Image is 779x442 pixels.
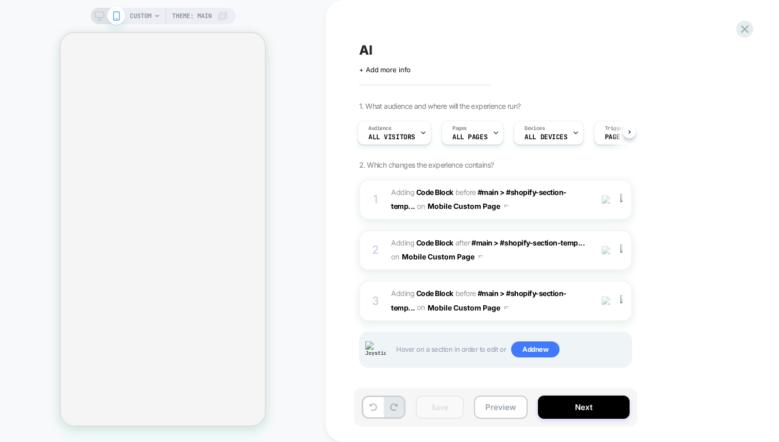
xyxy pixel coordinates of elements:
span: on [417,301,425,314]
button: Next [538,396,630,419]
button: Mobile Custom Page [402,249,483,264]
span: Hover on a section in order to edit or [396,341,626,358]
span: CUSTOM [130,8,151,24]
div: 2 [370,240,381,260]
span: Audience [368,125,392,132]
span: #main > #shopify-section-temp... [391,289,567,312]
button: Preview [474,396,528,419]
div: 3 [370,291,381,312]
span: #main > #shopify-section-temp... [471,238,585,247]
b: Code Block [416,289,453,298]
img: down arrow [504,205,509,207]
span: All Visitors [368,134,415,141]
span: Trigger [605,125,625,132]
span: Adding [391,289,453,298]
span: Adding [391,238,453,247]
img: crossed eye [602,297,611,305]
span: Page Load [605,134,640,141]
span: Devices [524,125,545,132]
span: 1. What audience and where will the experience run? [359,102,520,110]
img: close [620,194,622,205]
span: Theme: MAIN [172,8,212,24]
div: 1 [370,189,381,210]
img: Joystick [365,341,386,357]
span: ALL PAGES [452,134,487,141]
b: Code Block [416,238,453,247]
span: 2. Which changes the experience contains? [359,160,494,169]
img: crossed eye [602,195,611,204]
span: BEFORE [455,188,476,197]
span: AFTER [455,238,470,247]
span: AI [359,42,372,58]
span: Adding [391,188,453,197]
button: Mobile Custom Page [428,300,509,315]
span: #main > #shopify-section-temp... [391,188,567,210]
b: Code Block [416,188,453,197]
img: close [620,244,622,256]
img: crossed eye [602,246,611,255]
span: ALL DEVICES [524,134,567,141]
span: Add new [511,341,560,358]
span: on [417,200,425,212]
span: BEFORE [455,289,476,298]
span: on [391,250,399,263]
button: Mobile Custom Page [428,199,509,214]
img: down arrow [504,306,509,309]
span: Pages [452,125,467,132]
img: close [620,295,622,306]
span: + Add more info [359,66,411,74]
button: Save [416,396,464,419]
img: down arrow [479,255,483,258]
